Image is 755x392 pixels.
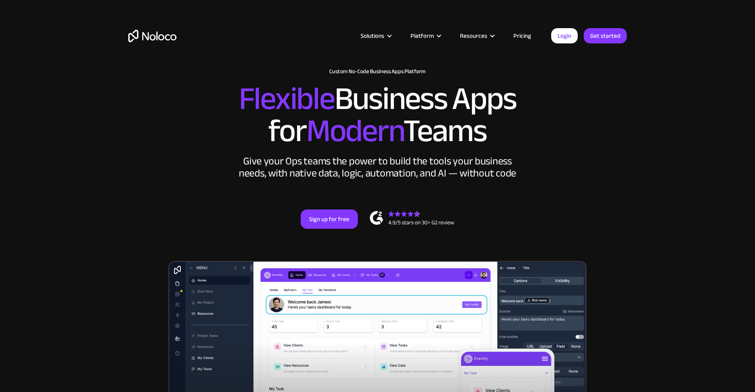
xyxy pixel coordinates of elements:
h2: Business Apps for Teams [128,83,627,147]
a: Login [551,28,578,43]
span: Flexible [239,69,334,129]
a: Get started [584,28,627,43]
div: Give your Ops teams the power to build the tools your business needs, with native data, logic, au... [237,155,518,179]
span: Modern [306,101,403,161]
a: Pricing [503,31,541,41]
div: Solutions [351,31,400,41]
a: Sign up for free [301,209,358,229]
a: home [128,30,176,42]
div: Resources [450,31,503,41]
div: Platform [400,31,450,41]
div: Solutions [361,31,384,41]
div: Platform [410,31,434,41]
div: Resources [460,31,487,41]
